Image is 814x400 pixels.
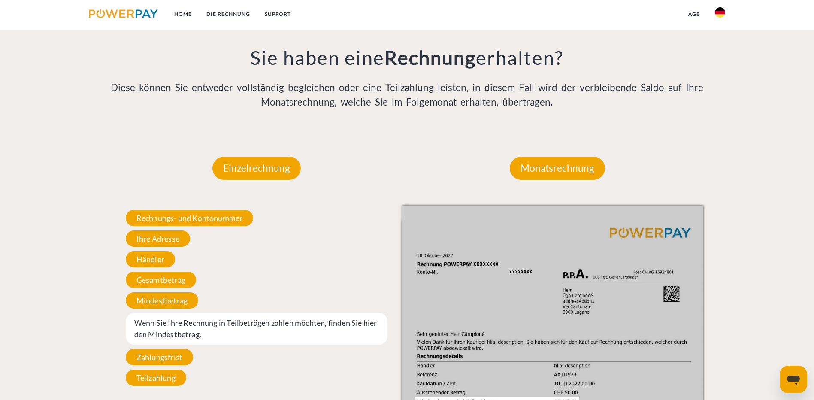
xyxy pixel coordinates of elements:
iframe: Schaltfläche zum Öffnen des Messaging-Fensters [780,366,807,393]
a: DIE RECHNUNG [199,6,257,22]
span: Rechnungs- und Kontonummer [126,210,254,226]
span: Zahlungsfrist [126,349,193,365]
a: agb [681,6,708,22]
a: Home [167,6,199,22]
span: Gesamtbetrag [126,272,196,288]
img: logo-powerpay.svg [89,9,158,18]
h3: Sie haben eine erhalten? [106,45,708,70]
b: Rechnung [384,46,476,69]
p: Diese können Sie entweder vollständig begleichen oder eine Teilzahlung leisten, in diesem Fall wi... [106,80,708,109]
span: Teilzahlung [126,370,186,386]
p: Einzelrechnung [212,157,301,180]
a: SUPPORT [257,6,298,22]
span: Mindestbetrag [126,292,198,309]
span: Ihre Adresse [126,230,190,247]
span: Händler [126,251,175,267]
span: Wenn Sie Ihre Rechnung in Teilbeträgen zahlen möchten, finden Sie hier den Mindestbetrag. [126,313,388,345]
p: Monatsrechnung [510,157,605,180]
img: de [715,7,725,18]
